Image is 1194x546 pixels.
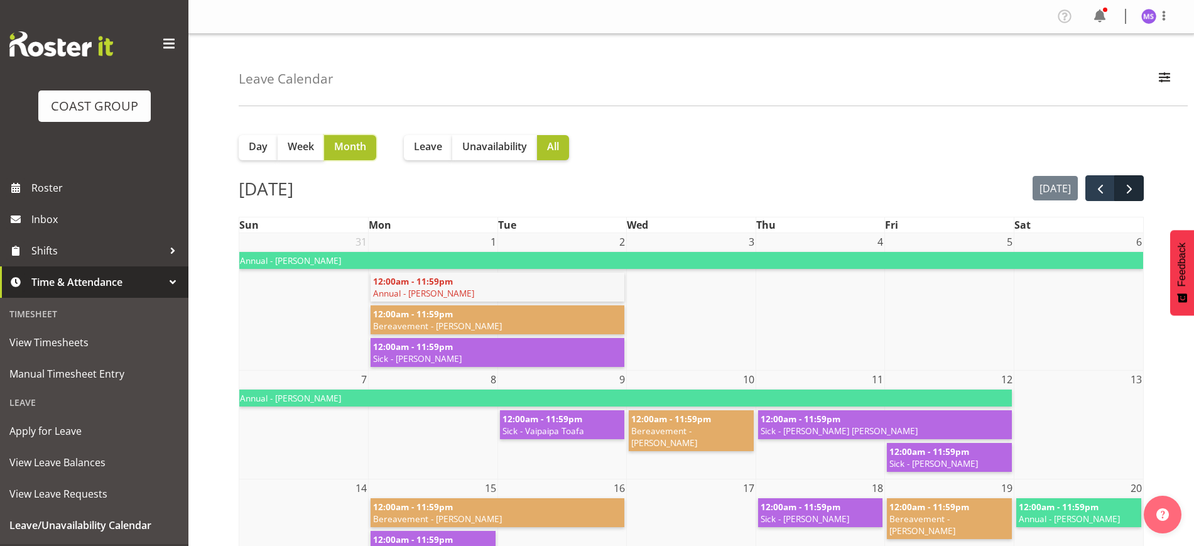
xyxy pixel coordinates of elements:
div: Timesheet [3,301,185,327]
span: Unavailability [462,139,527,154]
span: 12:00am - 11:59pm [1019,501,1099,513]
span: 7 [360,371,368,388]
span: Sick - [PERSON_NAME] [761,513,881,525]
a: Leave/Unavailability Calendar [3,510,185,541]
span: 12:00am - 11:59pm [761,501,840,513]
span: Annual - [PERSON_NAME] [1019,513,1139,525]
button: Week [278,135,324,160]
button: Unavailability [452,135,537,160]
span: 12:00am - 11:59pm [889,445,969,457]
span: 12:00am - 11:59pm [373,341,453,352]
span: 31 [354,233,368,251]
img: Rosterit website logo [9,31,113,57]
button: Day [239,135,278,160]
span: Time & Attendance [31,273,163,292]
span: 12:00am - 11:59pm [373,308,453,320]
button: Leave [404,135,452,160]
span: 8 [489,371,497,388]
button: next [1114,175,1144,201]
button: Feedback - Show survey [1170,230,1194,315]
span: 12:00am - 11:59pm [373,275,453,287]
span: Annual - [PERSON_NAME] [240,254,1142,266]
span: Annual - [PERSON_NAME] [240,392,1009,404]
span: View Timesheets [9,333,179,352]
span: 12:00am - 11:59pm [373,533,453,545]
span: Bereavement - [PERSON_NAME] [373,513,622,525]
span: Sun [239,218,259,232]
span: 12:00am - 11:59pm [761,413,840,425]
h2: [DATE] [239,175,293,202]
span: 1 [489,233,497,251]
span: 12 [1000,371,1014,388]
span: Bereavement - [PERSON_NAME] [631,425,751,449]
span: Manual Timesheet Entry [9,364,179,383]
span: Apply for Leave [9,422,179,440]
span: All [547,139,559,154]
span: Day [249,139,268,154]
span: Mon [369,218,391,232]
span: 15 [484,479,497,497]
span: 19 [1000,479,1014,497]
span: 17 [742,479,756,497]
span: Bereavement - [PERSON_NAME] [373,320,622,332]
span: 6 [1135,233,1143,251]
span: View Leave Requests [9,484,179,503]
a: View Leave Balances [3,447,185,478]
span: Annual - [PERSON_NAME] [373,287,622,299]
button: All [537,135,569,160]
button: Filter Employees [1151,65,1178,93]
span: 12:00am - 11:59pm [373,501,453,513]
span: Roster [31,178,182,197]
span: Sick - Vaipaipa Toafa [502,425,622,437]
span: Wed [627,218,648,232]
span: 10 [742,371,756,388]
span: Shifts [31,241,163,260]
button: prev [1085,175,1115,201]
div: COAST GROUP [51,97,138,116]
span: 2 [618,233,626,251]
span: Leave [414,139,442,154]
span: Month [334,139,366,154]
img: help-xxl-2.png [1156,508,1169,521]
span: Tue [498,218,516,232]
span: 5 [1006,233,1014,251]
span: View Leave Balances [9,453,179,472]
span: 20 [1129,479,1143,497]
span: 12:00am - 11:59pm [889,501,969,513]
span: Sick - [PERSON_NAME] [PERSON_NAME] [761,425,1009,437]
span: 13 [1129,371,1143,388]
a: Manual Timesheet Entry [3,358,185,390]
span: Fri [885,218,898,232]
a: View Timesheets [3,327,185,358]
span: 11 [871,371,884,388]
h4: Leave Calendar [239,72,334,86]
span: Sat [1014,218,1031,232]
span: 12:00am - 11:59pm [631,413,711,425]
span: Sick - [PERSON_NAME] [373,352,622,364]
span: Sick - [PERSON_NAME] [889,457,1009,469]
button: Month [324,135,376,160]
span: 9 [618,371,626,388]
span: 4 [876,233,884,251]
span: 14 [354,479,368,497]
button: [DATE] [1033,176,1078,200]
span: Inbox [31,210,182,229]
span: Leave/Unavailability Calendar [9,516,179,535]
span: 16 [612,479,626,497]
span: 18 [871,479,884,497]
span: Feedback [1176,243,1188,287]
span: Thu [756,218,776,232]
div: Leave [3,390,185,415]
span: 3 [747,233,756,251]
a: Apply for Leave [3,415,185,447]
span: Bereavement - [PERSON_NAME] [889,513,1009,537]
span: 12:00am - 11:59pm [502,413,582,425]
img: maria-scarabino1133.jpg [1141,9,1156,24]
a: View Leave Requests [3,478,185,510]
span: Week [288,139,314,154]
